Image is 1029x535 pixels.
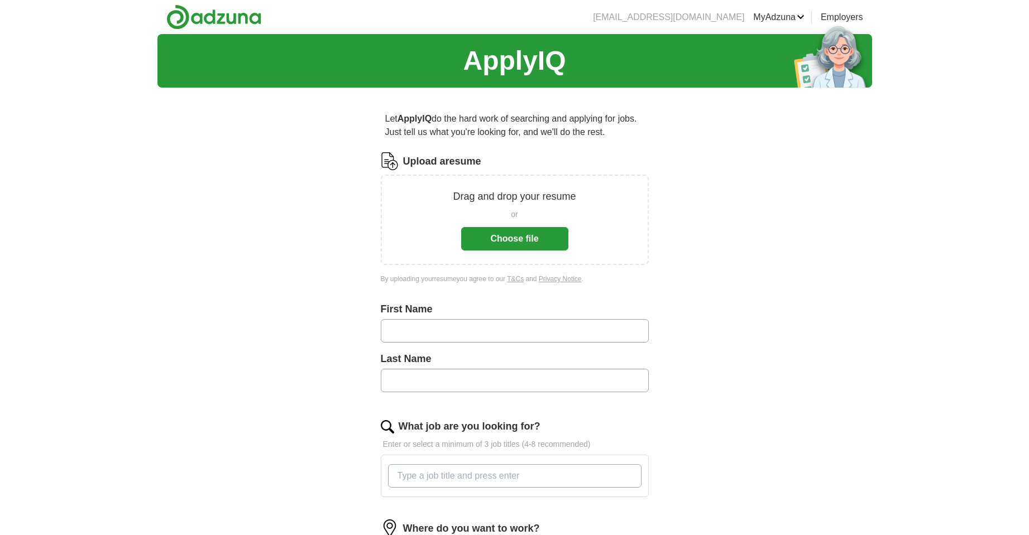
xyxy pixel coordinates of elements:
label: Last Name [381,351,649,367]
strong: ApplyIQ [398,114,432,123]
a: Employers [821,11,863,24]
a: MyAdzuna [753,11,805,24]
span: or [511,209,518,220]
img: CV Icon [381,152,399,170]
label: First Name [381,302,649,317]
button: Choose file [461,227,568,250]
input: Type a job title and press enter [388,464,642,488]
img: search.png [381,420,394,433]
label: What job are you looking for? [399,419,540,434]
div: By uploading your resume you agree to our and . [381,274,649,284]
a: Privacy Notice [539,275,582,283]
img: Adzuna logo [166,4,261,30]
label: Upload a resume [403,154,481,169]
li: [EMAIL_ADDRESS][DOMAIN_NAME] [593,11,744,24]
p: Enter or select a minimum of 3 job titles (4-8 recommended) [381,438,649,450]
a: T&Cs [507,275,524,283]
p: Drag and drop your resume [453,189,576,204]
h1: ApplyIQ [463,41,566,81]
p: Let do the hard work of searching and applying for jobs. Just tell us what you're looking for, an... [381,108,649,143]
